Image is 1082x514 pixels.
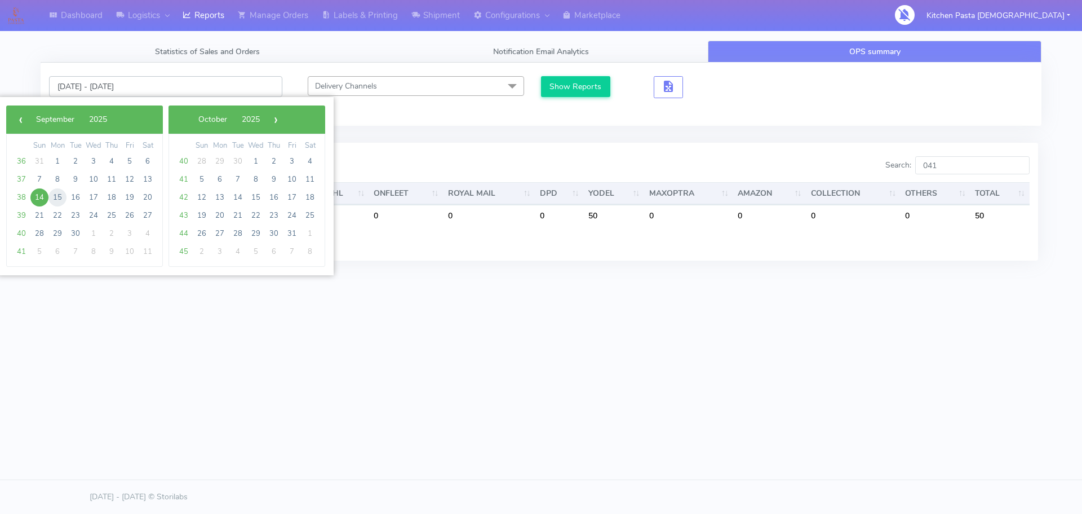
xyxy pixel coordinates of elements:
span: 7 [66,243,85,261]
span: 21 [30,207,48,225]
span: Statistics of Sales and Orders [155,46,260,57]
span: 10 [283,170,301,188]
span: 8 [247,170,265,188]
span: 10 [85,170,103,188]
td: 0 [369,205,443,226]
span: 25 [301,207,319,225]
span: 2 [265,152,283,170]
td: 0 [733,205,806,226]
span: Notification Email Analytics [493,46,589,57]
th: weekday [229,140,247,152]
th: MAXOPTRA : activate to sort column ascending [645,182,733,205]
span: 39 [12,207,30,225]
span: 2 [66,152,85,170]
span: Delivery Channels [315,81,377,91]
span: 20 [211,207,229,225]
span: 22 [247,207,265,225]
span: 14 [229,188,247,207]
span: 12 [193,188,211,207]
th: weekday [85,140,103,152]
th: weekday [66,140,85,152]
td: 0 [645,205,733,226]
td: 0 [806,205,901,226]
bs-datepicker-navigation-view: ​ ​ ​ [174,112,284,122]
span: 3 [283,152,301,170]
span: 27 [139,207,157,225]
span: 7 [30,170,48,188]
th: OTHERS : activate to sort column ascending [901,182,970,205]
span: 16 [265,188,283,207]
button: ‹ [12,111,29,128]
span: 20 [139,188,157,207]
ul: Tabs [41,41,1041,63]
span: 9 [265,170,283,188]
th: weekday [301,140,319,152]
span: 2 [103,225,121,243]
span: 23 [265,207,283,225]
span: 7 [283,243,301,261]
span: 11 [301,170,319,188]
span: 4 [229,243,247,261]
td: 0 [535,205,584,226]
span: 43 [175,207,193,225]
span: 28 [193,152,211,170]
th: DHL : activate to sort column ascending [322,182,370,205]
td: 0 [444,205,535,226]
span: 36 [12,152,30,170]
button: › [267,111,284,128]
input: Search: [915,156,1030,174]
span: 3 [85,152,103,170]
th: weekday [48,140,66,152]
span: 28 [229,225,247,243]
button: Show Reports [541,76,610,97]
span: 3 [211,243,229,261]
th: weekday [265,140,283,152]
span: 7 [229,170,247,188]
span: 8 [85,243,103,261]
span: 29 [48,225,66,243]
span: 2025 [242,114,260,125]
span: 15 [247,188,265,207]
span: 17 [283,188,301,207]
th: weekday [139,140,157,152]
button: September [29,111,82,128]
span: 6 [48,243,66,261]
span: 11 [103,170,121,188]
span: 28 [30,225,48,243]
th: ONFLEET : activate to sort column ascending [369,182,443,205]
span: 1 [85,225,103,243]
span: 3 [121,225,139,243]
span: OPS summary [849,46,901,57]
span: 37 [12,170,30,188]
span: 4 [139,225,157,243]
span: 31 [30,152,48,170]
span: 11 [139,243,157,261]
th: weekday [283,140,301,152]
span: 22 [48,207,66,225]
button: 2025 [82,111,114,128]
span: 40 [175,152,193,170]
span: 8 [48,170,66,188]
span: 42 [175,188,193,207]
span: 13 [211,188,229,207]
span: 19 [121,188,139,207]
td: 0 [322,205,370,226]
span: 38 [12,188,30,207]
button: October [191,111,234,128]
span: 5 [193,170,211,188]
span: 25 [103,207,121,225]
span: 23 [66,207,85,225]
th: DPD : activate to sort column ascending [535,182,584,205]
th: weekday [247,140,265,152]
span: 17 [85,188,103,207]
span: 12 [121,170,139,188]
button: 2025 [234,111,267,128]
th: YODEL : activate to sort column ascending [584,182,645,205]
span: 21 [229,207,247,225]
input: Pick the Daterange [49,76,282,97]
span: 14 [30,188,48,207]
span: 9 [103,243,121,261]
span: 24 [85,207,103,225]
th: COLLECTION : activate to sort column ascending [806,182,901,205]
